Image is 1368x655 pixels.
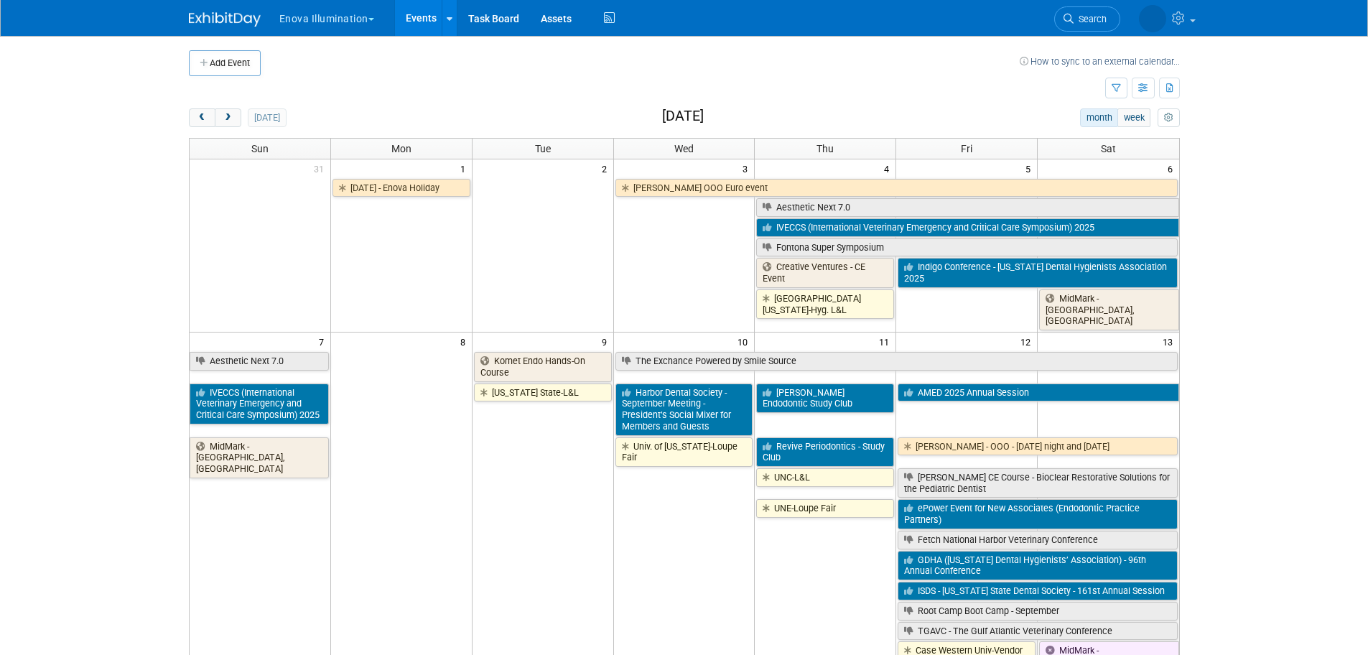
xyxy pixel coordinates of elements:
img: ExhibitDay [189,12,261,27]
h2: [DATE] [662,108,704,124]
span: Search [1074,14,1107,24]
a: AMED 2025 Annual Session [898,384,1178,402]
span: Tue [535,143,551,154]
span: Mon [391,143,411,154]
span: Thu [816,143,834,154]
a: IVECCS (International Veterinary Emergency and Critical Care Symposium) 2025 [756,218,1178,237]
span: 10 [736,333,754,350]
span: 9 [600,333,613,350]
a: Root Camp Boot Camp - September [898,602,1177,621]
a: The Exchance Powered by Smile Source [615,352,1178,371]
a: [PERSON_NAME] - OOO - [DATE] night and [DATE] [898,437,1177,456]
span: 1 [459,159,472,177]
a: How to sync to an external calendar... [1020,56,1180,67]
span: 7 [317,333,330,350]
button: myCustomButton [1158,108,1179,127]
a: [GEOGRAPHIC_DATA][US_STATE]-Hyg. L&L [756,289,894,319]
a: Fetch National Harbor Veterinary Conference [898,531,1177,549]
a: MidMark - [GEOGRAPHIC_DATA], [GEOGRAPHIC_DATA] [190,437,329,478]
a: Creative Ventures - CE Event [756,258,894,287]
span: Sun [251,143,269,154]
i: Personalize Calendar [1164,113,1173,123]
span: 12 [1019,333,1037,350]
span: Wed [674,143,694,154]
button: month [1080,108,1118,127]
button: next [215,108,241,127]
span: 31 [312,159,330,177]
a: Aesthetic Next 7.0 [756,198,1178,217]
a: TGAVC - The Gulf Atlantic Veterinary Conference [898,622,1177,641]
button: prev [189,108,215,127]
a: Indigo Conference - [US_STATE] Dental Hygienists Association 2025 [898,258,1177,287]
a: Aesthetic Next 7.0 [190,352,329,371]
a: GDHA ([US_STATE] Dental Hygienists’ Association) - 96th Annual Conference [898,551,1177,580]
span: 5 [1024,159,1037,177]
a: UNE-Loupe Fair [756,499,894,518]
span: 3 [741,159,754,177]
a: ISDS - [US_STATE] State Dental Society - 161st Annual Session [898,582,1177,600]
button: Add Event [189,50,261,76]
a: Fontona Super Symposium [756,238,1177,257]
span: 13 [1161,333,1179,350]
a: [PERSON_NAME] CE Course - Bioclear Restorative Solutions for the Pediatric Dentist [898,468,1177,498]
span: 11 [878,333,895,350]
a: Harbor Dental Society - September Meeting - President’s Social Mixer for Members and Guests [615,384,753,436]
a: [PERSON_NAME] Endodontic Study Club [756,384,894,413]
span: 2 [600,159,613,177]
a: [DATE] - Enova Holiday [332,179,470,198]
span: Sat [1101,143,1116,154]
a: [US_STATE] State-L&L [474,384,612,402]
a: IVECCS (International Veterinary Emergency and Critical Care Symposium) 2025 [190,384,329,424]
a: Komet Endo Hands-On Course [474,352,612,381]
span: 8 [459,333,472,350]
img: Sarah Swinick [1139,5,1166,32]
button: week [1117,108,1150,127]
span: 4 [883,159,895,177]
a: UNC-L&L [756,468,894,487]
button: [DATE] [248,108,286,127]
span: Fri [961,143,972,154]
a: Revive Periodontics - Study Club [756,437,894,467]
a: ePower Event for New Associates (Endodontic Practice Partners) [898,499,1177,529]
span: 6 [1166,159,1179,177]
a: [PERSON_NAME] OOO Euro event [615,179,1178,198]
a: Search [1054,6,1120,32]
a: Univ. of [US_STATE]-Loupe Fair [615,437,753,467]
a: MidMark - [GEOGRAPHIC_DATA], [GEOGRAPHIC_DATA] [1039,289,1178,330]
